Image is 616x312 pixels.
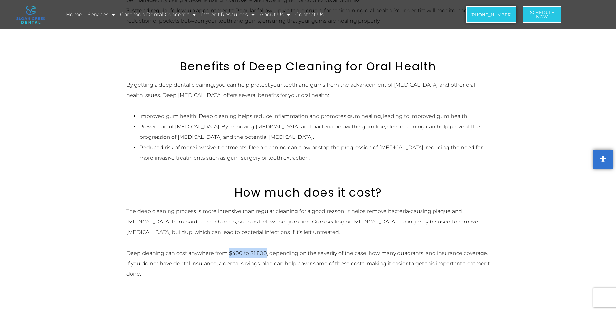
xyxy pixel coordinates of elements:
[16,6,45,24] img: logo
[530,10,554,19] span: Schedule Now
[65,7,424,22] nav: Menu
[139,122,490,142] li: Prevention of [MEDICAL_DATA]: By removing [MEDICAL_DATA] and bacteria below the gum line, deep cl...
[139,111,490,122] li: Improved gum health: Deep cleaning helps reduce inflammation and promotes gum healing, leading to...
[126,80,490,101] p: By getting a deep dental cleaning, you can help protect your teeth and gums from the advancement ...
[295,7,325,22] a: Contact Us
[119,7,197,22] a: Common Dental Concerns
[65,7,83,22] a: Home
[523,6,561,23] a: ScheduleNow
[126,60,490,73] h2: Benefits of Deep Cleaning for Oral Health
[126,248,490,279] p: Deep cleaning can cost anywhere from $400 to $1,800, depending on the severity of the case, how m...
[126,206,490,237] p: The deep cleaning process is more intensive than regular cleaning for a good reason. It helps rem...
[86,7,116,22] a: Services
[139,142,490,163] li: Reduced risk of more invasive treatments: Deep cleaning can slow or stop the progression of [MEDI...
[200,7,256,22] a: Patient Resources
[259,7,291,22] a: About Us
[593,150,613,169] button: Open Accessibility Panel
[471,13,512,17] span: [PHONE_NUMBER]
[466,6,516,23] a: [PHONE_NUMBER]
[126,186,490,199] h2: How much does it cost?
